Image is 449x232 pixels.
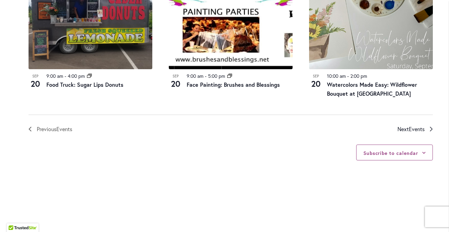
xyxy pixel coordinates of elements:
iframe: Launch Accessibility Center [5,208,24,227]
time: 5:00 pm [208,73,225,79]
span: Events [409,125,425,133]
span: - [347,73,349,79]
a: Food Truck: Sugar Lips Donuts [46,81,123,88]
time: 9:00 am [46,73,63,79]
time: 10:00 am [327,73,346,79]
span: 20 [309,78,323,89]
span: Events [56,125,72,133]
a: Face Painting: Brushes and Blessings [187,81,280,88]
time: 4:00 pm [68,73,85,79]
span: Previous [37,125,72,134]
button: Subscribe to calendar [363,150,418,156]
time: 2:00 pm [350,73,367,79]
span: 20 [169,78,183,89]
span: Sep [309,73,323,79]
a: Next Events [397,125,433,134]
a: Previous Events [29,125,72,134]
span: Sep [29,73,42,79]
span: - [65,73,66,79]
a: Watercolors Made Easy: Wildflower Bouquet at [GEOGRAPHIC_DATA] [327,81,417,97]
span: 20 [29,78,42,89]
span: Sep [169,73,183,79]
span: - [205,73,207,79]
span: Next [397,125,425,134]
time: 9:00 am [187,73,204,79]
